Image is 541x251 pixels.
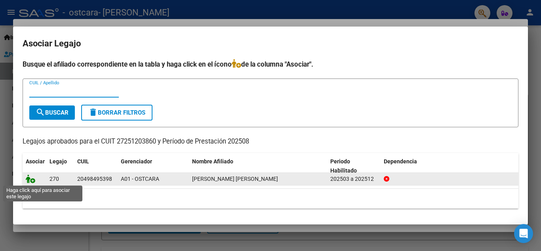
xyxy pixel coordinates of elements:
[46,153,74,179] datatable-header-cell: Legajo
[327,153,381,179] datatable-header-cell: Periodo Habilitado
[23,153,46,179] datatable-header-cell: Asociar
[189,153,327,179] datatable-header-cell: Nombre Afiliado
[192,176,278,182] span: OCAMPO FACUNDO NAIR
[330,174,377,184] div: 202503 a 202512
[23,189,518,209] div: 1 registros
[81,105,152,121] button: Borrar Filtros
[36,109,69,116] span: Buscar
[23,137,518,147] p: Legajos aprobados para el CUIT 27251203860 y Período de Prestación 202508
[26,158,45,165] span: Asociar
[23,36,518,51] h2: Asociar Legajo
[514,224,533,243] div: Open Intercom Messenger
[50,158,67,165] span: Legajo
[77,158,89,165] span: CUIL
[23,59,518,69] h4: Busque el afiliado correspondiente en la tabla y haga click en el ícono de la columna "Asociar".
[36,107,45,117] mat-icon: search
[50,176,59,182] span: 270
[384,158,417,165] span: Dependencia
[74,153,118,179] datatable-header-cell: CUIL
[381,153,519,179] datatable-header-cell: Dependencia
[88,109,145,116] span: Borrar Filtros
[192,158,233,165] span: Nombre Afiliado
[88,107,98,117] mat-icon: delete
[121,176,159,182] span: A01 - OSTCARA
[330,158,357,174] span: Periodo Habilitado
[121,158,152,165] span: Gerenciador
[29,105,75,120] button: Buscar
[77,174,112,184] div: 20498495398
[118,153,189,179] datatable-header-cell: Gerenciador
